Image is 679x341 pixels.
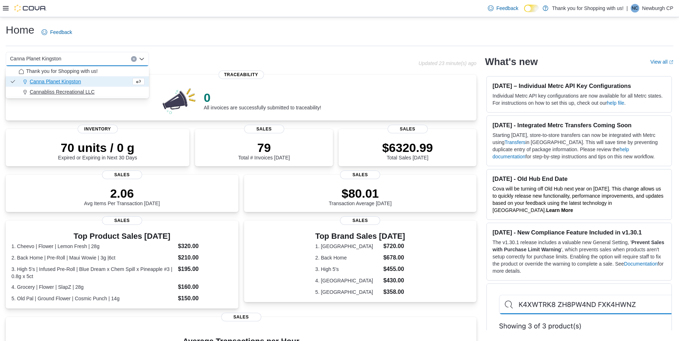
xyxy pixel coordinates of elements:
[78,125,118,133] span: Inventory
[30,88,94,95] span: Cannabliss Recreational LLC
[329,186,392,201] p: $80.01
[178,242,232,251] dd: $320.00
[178,253,232,262] dd: $210.00
[632,4,638,13] span: NC
[221,313,261,321] span: Sales
[624,261,658,267] a: Documentation
[10,54,61,63] span: Canna Planet Kingston
[493,229,666,236] h3: [DATE] - New Compliance Feature Included in v1.30.1
[161,86,198,115] img: 0
[11,266,175,280] dt: 3. High 5's | Infused Pre-Roll | Blue Dream x Chem Spill x Pineapple #3 | 0.8g x 5ct
[669,60,673,64] svg: External link
[631,4,639,13] div: Newburgh CP
[131,56,137,62] button: Clear input
[496,5,518,12] span: Feedback
[315,277,380,284] dt: 4. [GEOGRAPHIC_DATA]
[383,276,405,285] dd: $430.00
[493,132,666,160] p: Starting [DATE], store-to-store transfers can now be integrated with Metrc using in [GEOGRAPHIC_D...
[244,125,284,133] span: Sales
[6,76,149,87] button: Canna Planet Kingston
[650,59,673,65] a: View allExternal link
[11,283,175,291] dt: 4. Grocery | Flower | SlapZ | 28g
[50,29,72,36] span: Feedback
[102,170,142,179] span: Sales
[382,140,433,155] p: $6320.99
[315,288,380,296] dt: 5. [GEOGRAPHIC_DATA]
[11,232,233,241] h3: Top Product Sales [DATE]
[178,283,232,291] dd: $160.00
[382,140,433,160] div: Total Sales [DATE]
[84,186,160,206] div: Avg Items Per Transaction [DATE]
[178,294,232,303] dd: $150.00
[340,216,380,225] span: Sales
[315,266,380,273] dt: 3. High 5's
[546,207,573,213] a: Learn More
[11,254,175,261] dt: 2. Back Home | Pre-Roll | Maui Wowie | 3g |6ct
[607,100,624,106] a: help file
[552,4,624,13] p: Thank you for Shopping with us!
[485,56,538,68] h2: What's new
[204,90,321,110] div: All invoices are successfully submitted to traceability!
[626,4,628,13] p: |
[383,242,405,251] dd: $720.00
[485,1,521,15] a: Feedback
[11,295,175,302] dt: 5. Old Pal | Ground Flower | Cosmic Punch | 14g
[383,288,405,296] dd: $358.00
[30,78,81,85] span: Canna Planet Kingston
[493,186,664,213] span: Cova will be turning off Old Hub next year on [DATE]. This change allows us to quickly release ne...
[493,239,664,252] strong: Prevent Sales with Purchase Limit Warning
[238,140,290,160] div: Total # Invoices [DATE]
[218,70,264,79] span: Traceability
[388,125,428,133] span: Sales
[493,82,666,89] h3: [DATE] – Individual Metrc API Key Configurations
[493,175,666,182] h3: [DATE] - Old Hub End Date
[84,186,160,201] p: 2.06
[39,25,75,39] a: Feedback
[493,239,666,275] p: The v1.30.1 release includes a valuable new General Setting, ' ', which prevents sales when produ...
[493,122,666,129] h3: [DATE] - Integrated Metrc Transfers Coming Soon
[524,5,539,12] input: Dark Mode
[139,56,145,62] button: Close list of options
[315,254,380,261] dt: 2. Back Home
[642,4,673,13] p: Newburgh CP
[493,92,666,107] p: Individual Metrc API key configurations are now available for all Metrc states. For instructions ...
[6,87,149,97] button: Cannabliss Recreational LLC
[6,23,34,37] h1: Home
[14,5,47,12] img: Cova
[383,253,405,262] dd: $678.00
[26,68,98,75] span: Thank you for Shopping with us!
[204,90,321,105] p: 0
[315,243,380,250] dt: 1. [GEOGRAPHIC_DATA]
[238,140,290,155] p: 79
[102,216,142,225] span: Sales
[383,265,405,273] dd: $455.00
[418,60,476,66] p: Updated 23 minute(s) ago
[6,66,149,76] button: Thank you for Shopping with us!
[340,170,380,179] span: Sales
[504,139,525,145] a: Transfers
[6,66,149,97] div: Choose from the following options
[58,140,137,155] p: 70 units / 0 g
[329,186,392,206] div: Transaction Average [DATE]
[493,147,629,159] a: help documentation
[315,232,405,241] h3: Top Brand Sales [DATE]
[178,265,232,273] dd: $195.00
[11,243,175,250] dt: 1. Cheevo | Flower | Lemon Fresh | 28g
[58,140,137,160] div: Expired or Expiring in Next 30 Days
